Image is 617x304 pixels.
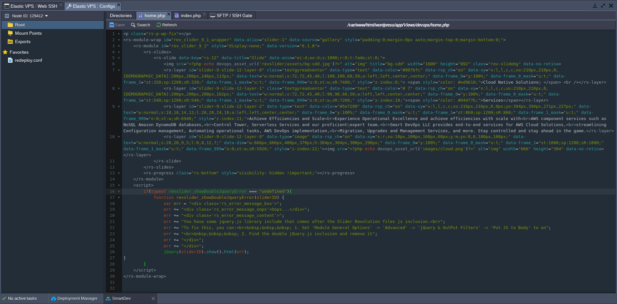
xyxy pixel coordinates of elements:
span: data-frame_1 [423,110,453,115]
span: span [508,98,518,103]
span: = [352,86,355,91]
span: data-title [221,55,246,60]
span: = [259,37,262,42]
div: 2 [106,37,116,43]
span: id [189,104,194,109]
span: > [317,43,320,48]
span: 'revslider/assets/bg-sdd.jpg' [259,61,332,66]
span: "st:540;sp:1200;sR:540;" [144,98,204,103]
span: "slider-9-slide-12-layer-1" [196,86,264,91]
span: "textgyreadventor" [282,86,327,91]
span: > [169,50,171,54]
span: echo [204,61,214,66]
span: = [435,98,438,103]
span: "y:100%;" [465,74,488,78]
span: "z-index:10;" [372,98,405,103]
span: "o:0;st:w;sR:7480;" [307,80,355,85]
span: "#5e7290" [337,104,360,109]
span: data-type [267,134,289,139]
span: br [566,80,571,85]
span: < [164,134,166,139]
span: rs-slide [156,55,176,60]
span: > [480,98,483,103]
div: 7 [106,67,116,73]
span: rs-layer [166,86,186,91]
span: = [420,61,423,66]
span: = [561,110,564,115]
span: "rev_slider_9_1" [169,43,209,48]
span: class [131,31,143,36]
span: > [403,80,405,85]
a: Exports [14,39,31,44]
span: id [189,86,194,91]
span: = [352,68,355,72]
span: > [546,98,549,103]
span: id [161,43,166,48]
span: = [458,92,461,97]
span: data-frame_1 [123,74,566,85]
span: = [199,55,201,60]
button: Node ID: 129412 [4,13,45,19]
span: title [370,61,382,66]
button: Save [109,22,127,28]
span: Directories [110,12,132,19]
span: "img" [355,61,367,66]
span: streamlining Configuration management, Automating operational tasks, AWS DevOps implementation, [123,122,609,133]
span: = [259,74,262,78]
span: data-frame_0 [302,110,332,115]
span: & [539,80,541,85]
span: < [325,116,327,121]
span: "1600" [423,61,438,66]
span: "text" [355,68,370,72]
span: "z-index:11;" [214,116,247,121]
span: data-alias [234,37,259,42]
span: = [259,92,262,97]
span: > [247,116,249,121]
span: Elastic VPS : Web SSH [4,2,57,10]
span: > [611,128,614,133]
span: = [194,68,196,72]
span: data-frame_0_mask [491,74,533,78]
span: "image" [292,134,309,139]
span: data-xy [405,104,423,109]
span: data-color [309,104,335,109]
span: = [528,92,531,97]
span: height [440,61,455,66]
span: br [568,122,574,127]
span: "u:t;" [564,110,579,115]
span: = [398,68,400,72]
span: data-rsp_ch [415,86,443,91]
span: data-frame_999 [269,98,305,103]
span: </ [503,98,508,103]
span: = [317,37,320,42]
span: = [435,80,438,85]
span: = [211,116,214,121]
button: Refresh [156,22,179,28]
span: = [290,134,292,139]
span: < [144,50,146,54]
span: br [332,128,337,133]
span: redeploy.conf [13,57,43,63]
span: < [164,61,166,66]
span: data-source [290,37,317,42]
span: "rs-12" [201,55,219,60]
span: = [279,86,282,91]
span: = [146,116,148,121]
span: br [327,116,332,121]
span: " [186,61,189,66]
span: "slider-9-slide-12-layer-0" [196,68,264,72]
span: "slider-1" [262,37,287,42]
span: > [503,37,506,42]
span: data-frame_0_mask [486,92,528,97]
span: Services [483,98,503,103]
span: data-frame_999 [269,80,305,85]
span: < [330,128,332,133]
span: ?> [335,61,340,66]
span: Smart DevOps LLC provides end-to-end services for AWS Cloud Solutions, [390,122,566,127]
span: < [164,68,166,72]
span: Control Tower, Serverless Services and our proficient [214,122,347,127]
span: "o:0;st:w;sR:7260;" [307,98,355,103]
button: Search [130,22,152,28]
span: data-xy [468,68,486,72]
span: data-text [123,104,591,115]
